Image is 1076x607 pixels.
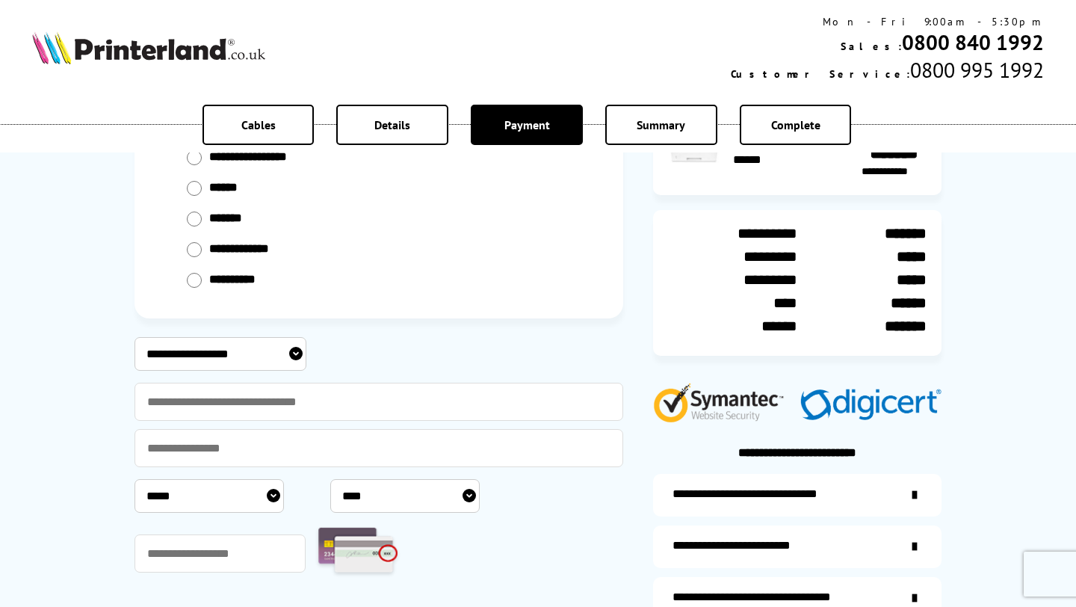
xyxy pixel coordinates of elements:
[771,117,820,132] span: Complete
[241,117,276,132] span: Cables
[841,40,902,53] span: Sales:
[374,117,410,132] span: Details
[731,15,1044,28] div: Mon - Fri 9:00am - 5:30pm
[731,67,910,81] span: Customer Service:
[902,28,1044,56] a: 0800 840 1992
[637,117,685,132] span: Summary
[653,474,941,517] a: additional-ink
[653,526,941,568] a: items-arrive
[504,117,550,132] span: Payment
[910,56,1044,84] span: 0800 995 1992
[32,31,265,64] img: Printerland Logo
